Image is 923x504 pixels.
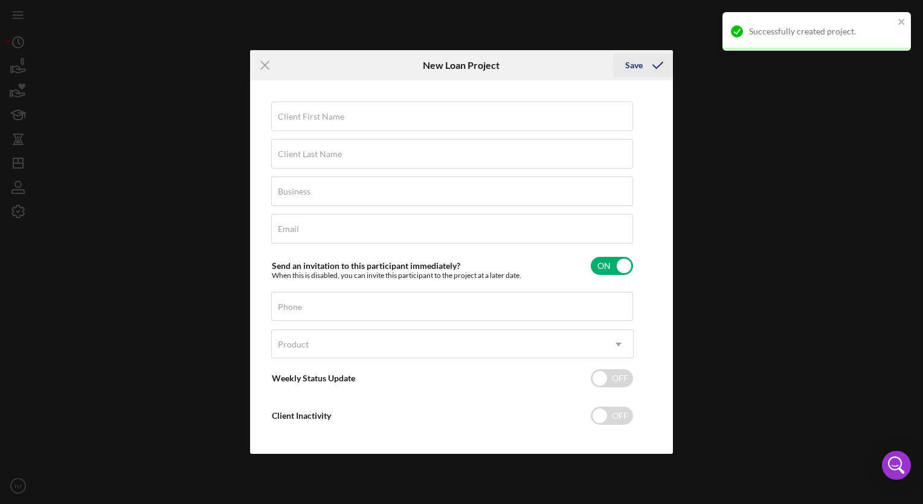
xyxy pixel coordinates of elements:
[278,187,310,196] label: Business
[898,17,906,28] button: close
[882,451,911,480] div: Open Intercom Messenger
[278,340,309,349] div: Product
[278,224,299,234] label: Email
[272,271,521,280] div: When this is disabled, you can invite this participant to the project at a later date.
[278,149,342,159] label: Client Last Name
[613,53,673,77] button: Save
[749,27,894,36] div: Successfully created project.
[423,60,500,71] h6: New Loan Project
[278,112,344,121] label: Client First Name
[278,302,302,312] label: Phone
[272,410,331,421] label: Client Inactivity
[625,53,643,77] div: Save
[272,260,460,271] label: Send an invitation to this participant immediately?
[272,373,355,383] label: Weekly Status Update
